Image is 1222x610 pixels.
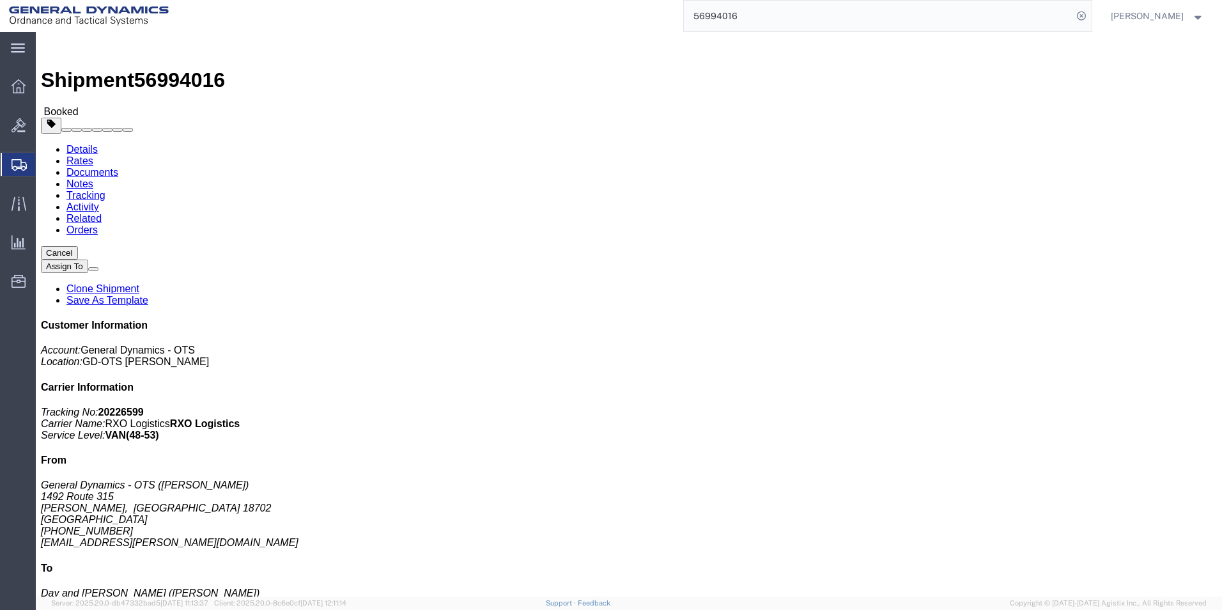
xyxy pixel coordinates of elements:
[1111,9,1184,23] span: Mark Bradley
[36,32,1222,597] iframe: FS Legacy Container
[546,599,578,607] a: Support
[160,599,208,607] span: [DATE] 11:13:37
[300,599,346,607] span: [DATE] 12:11:14
[578,599,610,607] a: Feedback
[214,599,346,607] span: Client: 2025.20.0-8c6e0cf
[1010,598,1207,609] span: Copyright © [DATE]-[DATE] Agistix Inc., All Rights Reserved
[51,599,208,607] span: Server: 2025.20.0-db47332bad5
[1110,8,1205,24] button: [PERSON_NAME]
[684,1,1072,31] input: Search for shipment number, reference number
[9,6,169,26] img: logo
